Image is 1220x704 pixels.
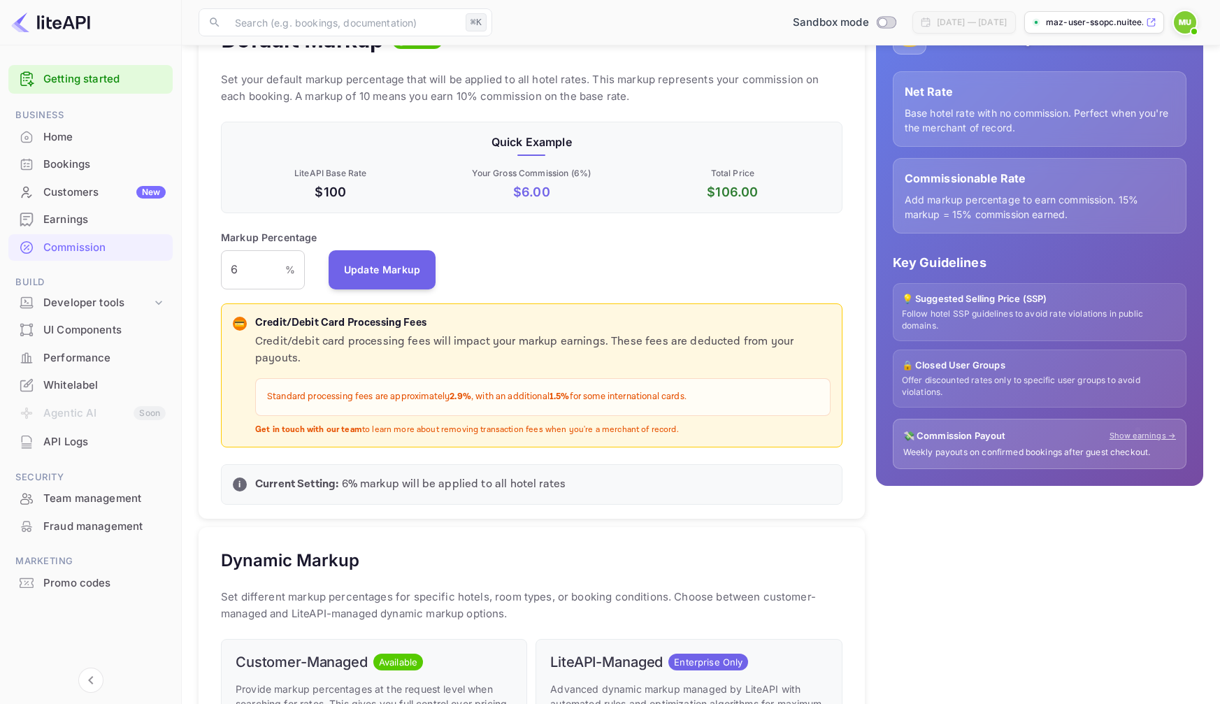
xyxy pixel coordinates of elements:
[8,206,173,234] div: Earnings
[8,513,173,540] div: Fraud management
[8,345,173,372] div: Performance
[8,570,173,596] a: Promo codes
[43,322,166,338] div: UI Components
[8,179,173,205] a: CustomersNew
[434,167,630,180] p: Your Gross Commission ( 6 %)
[8,291,173,315] div: Developer tools
[905,192,1175,222] p: Add markup percentage to earn commission. 15% markup = 15% commission earned.
[903,447,1176,459] p: Weekly payouts on confirmed bookings after guest checkout.
[434,182,630,201] p: $ 6.00
[550,654,663,670] h6: LiteAPI-Managed
[466,13,487,31] div: ⌘K
[255,315,831,331] p: Credit/Debit Card Processing Fees
[221,71,842,105] p: Set your default markup percentage that will be applied to all hotel rates. This markup represent...
[255,424,362,435] strong: Get in touch with our team
[8,234,173,261] div: Commission
[905,83,1175,100] p: Net Rate
[43,129,166,145] div: Home
[635,167,831,180] p: Total Price
[43,350,166,366] div: Performance
[893,253,1186,272] p: Key Guidelines
[255,476,831,493] p: 6 % markup will be applied to all hotel rates
[43,434,166,450] div: API Logs
[285,262,295,277] p: %
[937,16,1007,29] div: [DATE] — [DATE]
[902,375,1177,398] p: Offer discounted rates only to specific user groups to avoid violations.
[8,429,173,456] div: API Logs
[8,124,173,151] div: Home
[8,317,173,344] div: UI Components
[43,185,166,201] div: Customers
[902,308,1177,332] p: Follow hotel SSP guidelines to avoid rate violations in public domains.
[255,424,831,436] p: to learn more about removing transaction fees when you're a merchant of record.
[227,8,460,36] input: Search (e.g. bookings, documentation)
[255,477,338,491] strong: Current Setting:
[221,250,285,289] input: 0
[8,206,173,232] a: Earnings
[8,345,173,371] a: Performance
[8,124,173,150] a: Home
[43,378,166,394] div: Whitelabel
[1110,430,1176,442] a: Show earnings →
[78,668,103,693] button: Collapse navigation
[221,27,384,55] h4: Default Markup
[8,513,173,539] a: Fraud management
[43,491,166,507] div: Team management
[8,275,173,290] span: Build
[902,292,1177,306] p: 💡 Suggested Selling Price (SSP)
[221,549,359,572] h5: Dynamic Markup
[8,151,173,178] div: Bookings
[233,167,429,180] p: LiteAPI Base Rate
[635,182,831,201] p: $ 106.00
[43,157,166,173] div: Bookings
[267,390,819,404] p: Standard processing fees are approximately , with an additional for some international cards.
[238,478,241,491] p: i
[329,250,436,289] button: Update Markup
[236,654,368,670] h6: Customer-Managed
[11,11,90,34] img: LiteAPI logo
[8,470,173,485] span: Security
[43,240,166,256] div: Commission
[793,15,869,31] span: Sandbox mode
[255,333,831,367] p: Credit/debit card processing fees will impact your markup earnings. These fees are deducted from ...
[905,106,1175,135] p: Base hotel rate with no commission. Perfect when you're the merchant of record.
[8,234,173,260] a: Commission
[450,391,471,403] strong: 2.9%
[43,71,166,87] a: Getting started
[8,108,173,123] span: Business
[234,317,245,330] p: 💳
[43,212,166,228] div: Earnings
[8,317,173,343] a: UI Components
[373,656,423,670] span: Available
[787,15,901,31] div: Switch to Production mode
[43,575,166,591] div: Promo codes
[8,65,173,94] div: Getting started
[221,230,317,245] p: Markup Percentage
[8,179,173,206] div: CustomersNew
[8,485,173,511] a: Team management
[1046,16,1143,29] p: maz-user-ssopc.nuitee....
[8,570,173,597] div: Promo codes
[902,359,1177,373] p: 🔒 Closed User Groups
[8,372,173,399] div: Whitelabel
[550,391,570,403] strong: 1.5%
[43,519,166,535] div: Fraud management
[668,656,748,670] span: Enterprise Only
[43,295,152,311] div: Developer tools
[8,554,173,569] span: Marketing
[8,429,173,454] a: API Logs
[233,134,831,150] p: Quick Example
[8,485,173,512] div: Team management
[233,182,429,201] p: $100
[8,151,173,177] a: Bookings
[1174,11,1196,34] img: Maz User
[8,372,173,398] a: Whitelabel
[905,170,1175,187] p: Commissionable Rate
[903,429,1006,443] p: 💸 Commission Payout
[136,186,166,199] div: New
[221,589,842,622] p: Set different markup percentages for specific hotels, room types, or booking conditions. Choose b...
